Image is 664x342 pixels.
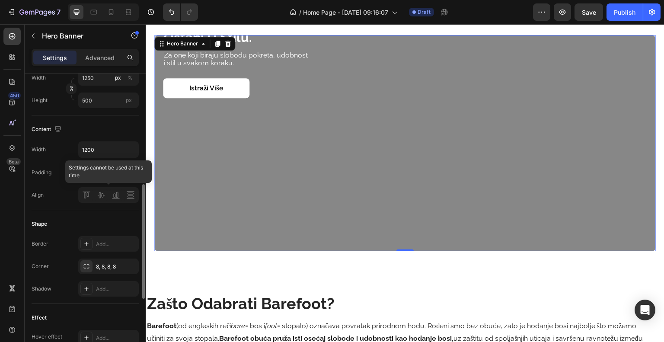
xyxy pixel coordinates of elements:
p: Hero Banner [42,31,115,41]
strong: Barefoot obuća pruža isti osećaj slobode i udobnosti kao hodanje bosi, [73,310,308,318]
button: Publish [607,3,643,21]
div: Publish [614,8,635,17]
div: Align [32,191,44,199]
iframe: Design area [146,24,664,342]
span: Draft [418,8,431,16]
span: Home Page - [DATE] 09:16:07 [303,8,388,17]
button: 7 [3,3,64,21]
div: Width [32,146,46,153]
input: px [78,93,139,108]
span: / [299,8,301,17]
span: px [126,97,132,103]
p: Settings [43,53,67,62]
p: 7 [57,7,61,17]
i: bare [85,297,99,306]
p: (od engleskih reči = bos i = stopalo) označava povratak prirodnom hodu. Rođeni smo bez obuće, zat... [1,296,504,333]
button: px [125,73,135,83]
div: Open Intercom Messenger [635,300,655,320]
label: Width [32,74,46,82]
div: Corner [32,262,49,270]
div: Content [32,124,63,135]
div: Add... [96,285,137,293]
button: % [113,73,123,83]
button: Save [575,3,603,21]
div: px [115,74,121,82]
div: Shape [32,220,47,228]
div: Shadow [32,285,51,293]
div: % [128,74,133,82]
div: Border [32,240,48,248]
span: Save [582,9,596,16]
div: Add... [96,334,137,342]
div: Beta [6,158,21,165]
input: Auto [79,142,138,157]
div: Padding [32,169,51,176]
div: Hover effect [32,333,62,341]
input: px% [78,70,139,86]
strong: Barefoot [1,297,31,306]
label: Height [32,96,48,104]
div: Effect [32,314,47,322]
div: 450 [8,92,21,99]
div: Undo/Redo [163,3,198,21]
p: Advanced [85,53,115,62]
div: 8, 8, 8, 8 [96,263,137,271]
div: 32, 0, 32, 0 [96,169,137,177]
i: foot [119,297,131,306]
div: Add... [96,240,137,248]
